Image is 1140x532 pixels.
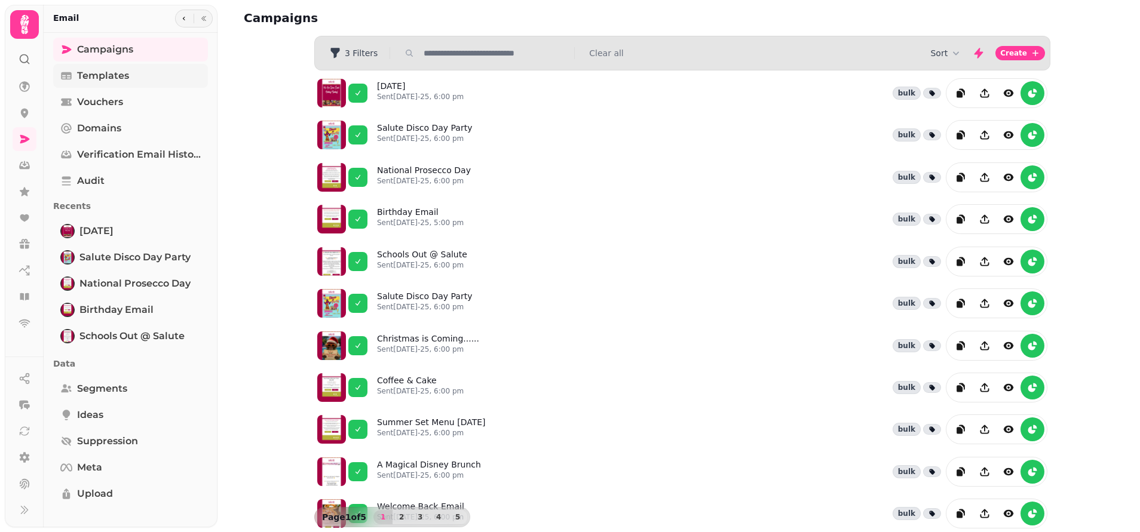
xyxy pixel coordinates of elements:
a: Schools Out @ SaluteSent[DATE]-25, 6:00 pm [377,248,467,275]
a: Salute Disco Day PartySent[DATE]-25, 6:00 pm [377,290,472,316]
img: aHR0cHM6Ly9zdGFtcGVkZS1zZXJ2aWNlLXByb2QtdGVtcGxhdGUtcHJldmlld3MuczMuZXUtd2VzdC0xLmFtYXpvbmF3cy5jb... [317,247,346,276]
button: Sort [930,47,962,59]
a: Salute Disco Day PartySalute Disco Day Party [53,245,208,269]
button: reports [1021,250,1044,273]
button: duplicate [949,250,973,273]
img: aHR0cHM6Ly9zdGFtcGVkZS1zZXJ2aWNlLXByb2QtdGVtcGxhdGUtcHJldmlld3MuczMuZXUtd2VzdC0xLmFtYXpvbmF3cy5jb... [317,79,346,107]
a: Domains [53,116,208,140]
span: National Prosecco Day [79,276,191,291]
button: reports [1021,291,1044,315]
button: view [997,207,1021,231]
button: Share campaign preview [973,250,997,273]
span: Campaigns [77,42,133,57]
span: 5 [453,513,462,521]
div: bulk [893,128,921,142]
div: bulk [893,171,921,184]
a: Salute Disco Day PartySent[DATE]-25, 6:00 pm [377,122,472,148]
img: aHR0cHM6Ly9zdGFtcGVkZS1zZXJ2aWNlLXByb2QtdGVtcGxhdGUtcHJldmlld3MuczMuZXUtd2VzdC0xLmFtYXpvbmF3cy5jb... [317,499,346,528]
button: Clear all [589,47,623,59]
button: duplicate [949,334,973,358]
img: aHR0cHM6Ly9zdGFtcGVkZS1zZXJ2aWNlLXByb2QtdGVtcGxhdGUtcHJldmlld3MuczMuZXUtd2VzdC0xLmFtYXpvbmF3cy5jb... [317,121,346,149]
a: A Magical Disney BrunchSent[DATE]-25, 6:00 pm [377,459,481,485]
img: aHR0cHM6Ly9zdGFtcGVkZS1zZXJ2aWNlLXByb2QtdGVtcGxhdGUtcHJldmlld3MuczMuZXUtd2VzdC0xLmFtYXpvbmF3cy5jb... [317,163,346,192]
div: bulk [893,381,921,394]
button: Share campaign preview [973,376,997,399]
span: Templates [77,69,129,83]
button: duplicate [949,417,973,441]
img: Schools Out @ Salute [62,330,73,342]
a: Birthday EmailBirthday Email [53,298,208,322]
button: reports [1021,502,1044,525]
button: Share campaign preview [973,502,997,525]
button: reports [1021,81,1044,105]
button: 3 Filters [320,44,387,63]
nav: Tabs [44,33,217,527]
button: view [997,123,1021,147]
h2: Campaigns [244,10,473,26]
button: reports [1021,417,1044,441]
div: bulk [893,87,921,100]
button: duplicate [949,123,973,147]
p: Sent [DATE]-25, 6:00 pm [377,428,486,438]
span: Verification email history [77,147,201,162]
button: reports [1021,460,1044,484]
span: Birthday Email [79,303,154,317]
p: Sent [DATE]-25, 6:00 pm [377,471,481,480]
span: 4 [434,513,443,521]
button: view [997,460,1021,484]
button: Share campaign preview [973,334,997,358]
button: reports [1021,376,1044,399]
img: aHR0cHM6Ly9zdGFtcGVkZS1zZXJ2aWNlLXByb2QtdGVtcGxhdGUtcHJldmlld3MuczMuZXUtd2VzdC0xLmFtYXpvbmF3cy5jb... [317,205,346,233]
p: Sent [DATE]-25, 6:00 pm [377,134,472,143]
div: bulk [893,423,921,436]
button: duplicate [949,81,973,105]
img: National Prosecco Day [62,278,73,290]
h2: Email [53,12,79,24]
span: Audit [77,174,105,188]
button: 2 [392,510,411,524]
nav: Pagination [373,510,467,524]
p: Sent [DATE]-25, 6:00 pm [377,302,472,312]
div: bulk [893,339,921,352]
p: Page 1 of 5 [317,511,371,523]
button: view [997,334,1021,358]
span: 3 Filters [345,49,378,57]
a: National Prosecco DaySent[DATE]-25, 6:00 pm [377,164,471,190]
p: Recents [53,195,208,217]
button: duplicate [949,376,973,399]
button: 1 [373,510,393,524]
div: bulk [893,213,921,226]
a: Audit [53,169,208,193]
button: Share campaign preview [973,460,997,484]
a: Schools Out @ SaluteSchools Out @ Salute [53,324,208,348]
p: Sent [DATE]-25, 6:00 pm [377,176,471,186]
a: [DATE]Sent[DATE]-25, 6:00 pm [377,80,464,106]
button: view [997,376,1021,399]
span: Upload [77,487,113,501]
button: duplicate [949,460,973,484]
span: Domains [77,121,121,136]
p: Sent [DATE]-25, 6:00 pm [377,345,479,354]
button: Share campaign preview [973,123,997,147]
img: aHR0cHM6Ly9zdGFtcGVkZS1zZXJ2aWNlLXByb2QtdGVtcGxhdGUtcHJldmlld3MuczMuZXUtd2VzdC0xLmFtYXpvbmF3cy5jb... [317,415,346,444]
button: reports [1021,123,1044,147]
p: Data [53,353,208,374]
button: 4 [429,510,448,524]
span: Salute Disco Day Party [79,250,191,265]
img: aHR0cHM6Ly9zdGFtcGVkZS1zZXJ2aWNlLXByb2QtdGVtcGxhdGUtcHJldmlld3MuczMuZXUtd2VzdC0xLmFtYXpvbmF3cy5jb... [317,331,346,360]
a: Summer Set Menu [DATE]Sent[DATE]-25, 6:00 pm [377,416,486,442]
span: Vouchers [77,95,123,109]
button: reports [1021,207,1044,231]
div: bulk [893,465,921,478]
button: Share campaign preview [973,417,997,441]
p: Sent [DATE]-25, 5:00 pm [377,218,464,227]
span: 1 [378,513,388,521]
div: bulk [893,507,921,520]
img: aHR0cHM6Ly9zdGFtcGVkZS1zZXJ2aWNlLXByb2QtdGVtcGxhdGUtcHJldmlld3MuczMuZXUtd2VzdC0xLmFtYXpvbmF3cy5jb... [317,457,346,486]
a: Coffee & CakeSent[DATE]-25, 6:00 pm [377,374,464,401]
button: view [997,250,1021,273]
button: Share campaign preview [973,165,997,189]
a: Vouchers [53,90,208,114]
p: Sent [DATE]-25, 6:00 pm [377,260,467,270]
button: Share campaign preview [973,81,997,105]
